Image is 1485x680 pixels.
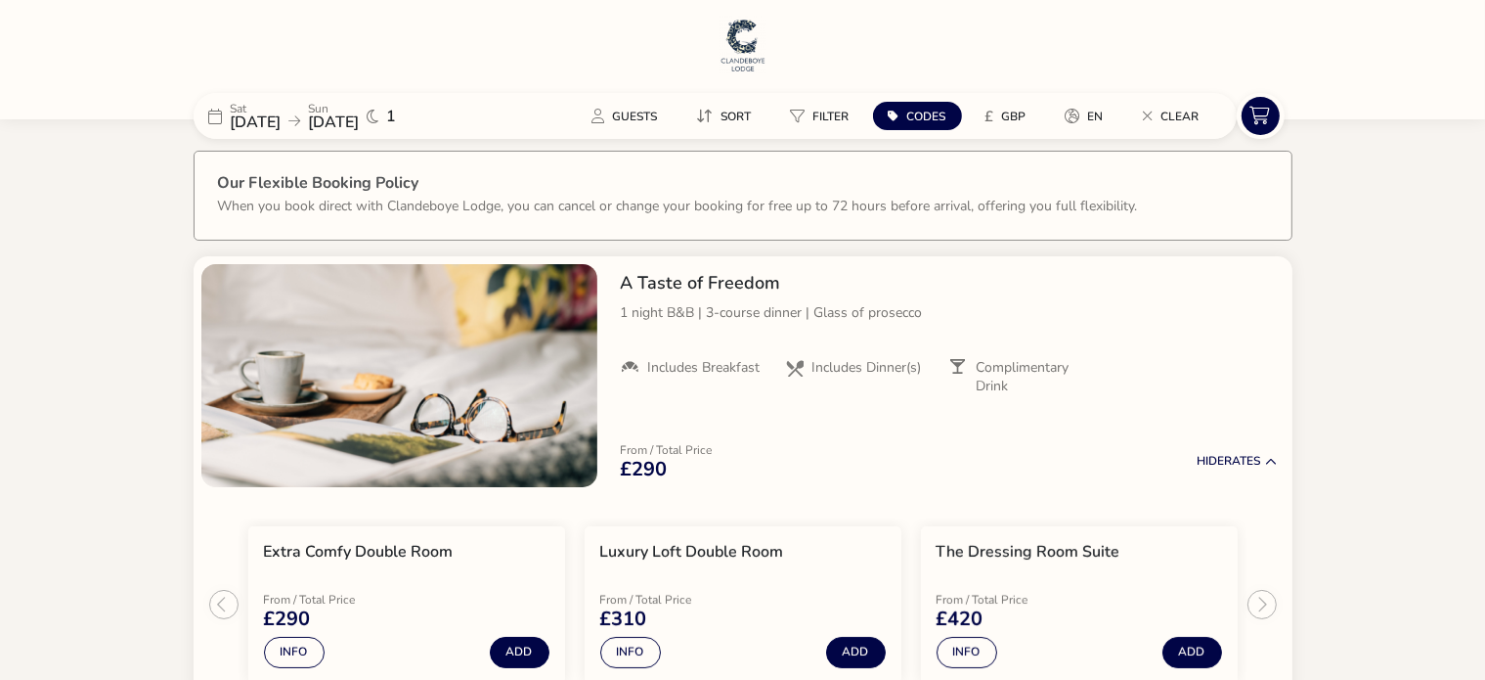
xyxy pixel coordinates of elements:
[577,102,674,130] button: Guests
[1198,453,1225,469] span: Hide
[577,102,681,130] naf-pibe-menu-bar-item: Guests
[201,264,597,487] swiper-slide: 1 / 1
[621,460,668,479] span: £290
[605,256,1292,411] div: A Taste of Freedom1 night B&B | 3-course dinner | Glass of proseccoIncludes BreakfastIncludes Din...
[811,359,921,377] span: Includes Dinner(s)
[600,594,739,606] p: From / Total Price
[1050,102,1119,130] button: en
[490,637,549,668] button: Add
[719,16,767,74] img: Main Website
[721,109,752,124] span: Sort
[1002,109,1026,124] span: GBP
[264,594,403,606] p: From / Total Price
[218,175,1268,196] h3: Our Flexible Booking Policy
[1088,109,1104,124] span: en
[873,102,970,130] naf-pibe-menu-bar-item: Codes
[1162,637,1222,668] button: Add
[264,610,311,629] span: £290
[387,109,397,124] span: 1
[264,542,454,563] h3: Extra Comfy Double Room
[826,637,886,668] button: Add
[600,610,647,629] span: £310
[1127,102,1215,130] button: Clear
[937,637,997,668] button: Info
[985,107,994,126] i: £
[264,637,325,668] button: Info
[681,102,775,130] naf-pibe-menu-bar-item: Sort
[600,637,661,668] button: Info
[907,109,946,124] span: Codes
[648,359,761,377] span: Includes Breakfast
[1127,102,1223,130] naf-pibe-menu-bar-item: Clear
[1198,455,1277,468] button: HideRates
[309,103,360,114] p: Sun
[970,102,1042,130] button: £GBP
[775,102,865,130] button: Filter
[194,93,487,139] div: Sat[DATE]Sun[DATE]1
[937,542,1120,563] h3: The Dressing Room Suite
[976,359,1097,394] span: Complimentary Drink
[600,542,784,563] h3: Luxury Loft Double Room
[1161,109,1200,124] span: Clear
[621,272,1277,295] h2: A Taste of Freedom
[937,610,983,629] span: £420
[218,197,1138,215] p: When you book direct with Clandeboye Lodge, you can cancel or change your booking for free up to ...
[775,102,873,130] naf-pibe-menu-bar-item: Filter
[621,302,1277,323] p: 1 night B&B | 3-course dinner | Glass of prosecco
[937,594,1075,606] p: From / Total Price
[613,109,658,124] span: Guests
[1050,102,1127,130] naf-pibe-menu-bar-item: en
[309,112,360,133] span: [DATE]
[970,102,1050,130] naf-pibe-menu-bar-item: £GBP
[681,102,767,130] button: Sort
[231,112,282,133] span: [DATE]
[873,102,962,130] button: Codes
[621,444,713,456] p: From / Total Price
[813,109,850,124] span: Filter
[231,103,282,114] p: Sat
